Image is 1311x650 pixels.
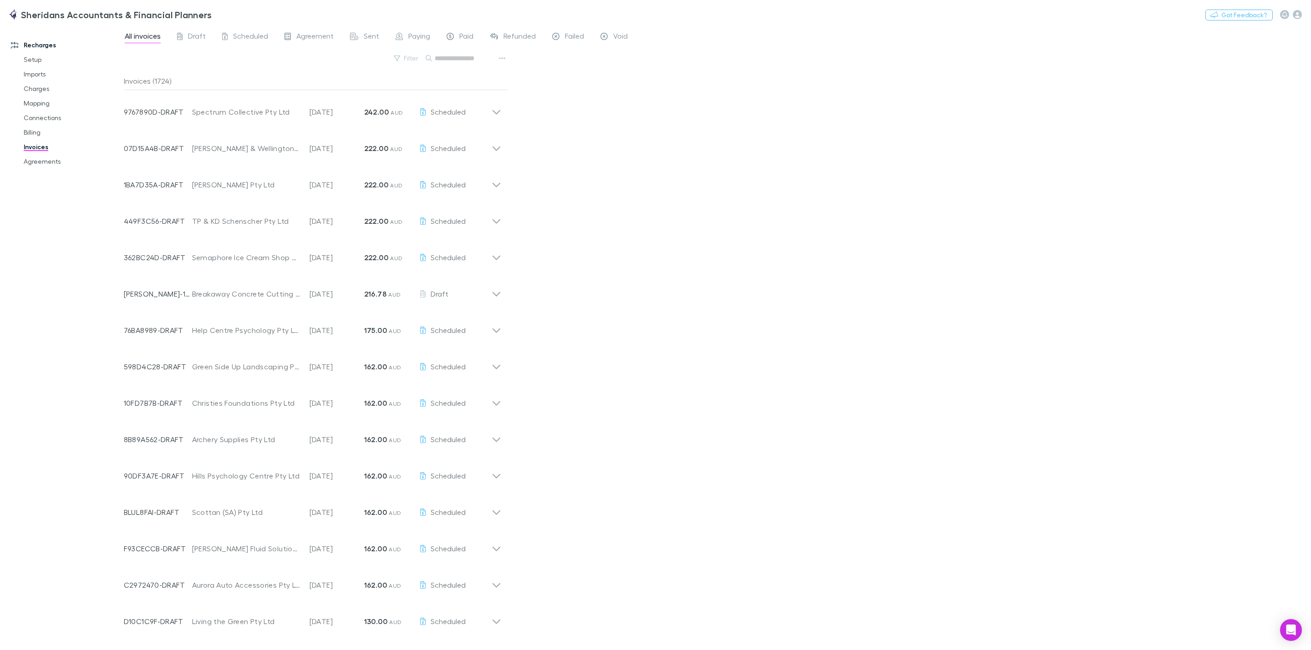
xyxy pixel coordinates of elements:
a: Invoices [15,140,132,154]
div: Christies Foundations Pty Ltd [192,398,300,408]
p: [DATE] [310,179,364,190]
p: [DATE] [310,434,364,445]
strong: 162.00 [364,435,387,444]
a: Setup [15,52,132,67]
strong: 216.78 [364,289,386,298]
div: 362BC24D-DRAFTSemaphore Ice Cream Shop Pty Ltd[DATE]222.00 AUDScheduled [117,236,508,272]
div: [PERSON_NAME] Pty Ltd [192,179,300,190]
div: Open Intercom Messenger [1280,619,1302,641]
a: Charges [15,81,132,96]
strong: 162.00 [364,508,387,517]
span: Failed [565,31,584,43]
div: Green Side Up Landscaping Pty Ltd [192,361,300,372]
span: Scheduled [233,31,268,43]
div: Living the Green Pty Ltd [192,616,300,627]
div: 10FD7B7B-DRAFTChristies Foundations Pty Ltd[DATE]162.00 AUDScheduled [117,381,508,418]
strong: 162.00 [364,544,387,553]
a: Connections [15,111,132,125]
span: AUD [390,218,402,225]
div: 1BA7D35A-DRAFT[PERSON_NAME] Pty Ltd[DATE]222.00 AUDScheduled [117,163,508,199]
div: 07D15A4B-DRAFT[PERSON_NAME] & Wellington 2 Pty Ltd[DATE]222.00 AUDScheduled [117,126,508,163]
strong: 222.00 [364,180,388,189]
span: Draft [188,31,206,43]
p: [DATE] [310,579,364,590]
div: BLUL8FAI-DRAFTScottan (SA) Pty Ltd[DATE]162.00 AUDScheduled [117,490,508,527]
p: F93CECCB-DRAFT [124,543,192,554]
span: Scheduled [431,144,466,152]
div: Hills Psychology Centre Pty Ltd [192,470,300,481]
a: Recharges [2,38,132,52]
span: AUD [389,364,401,371]
a: Sheridans Accountants & Financial Planners [4,4,217,25]
strong: 222.00 [364,217,388,226]
span: Scheduled [431,398,466,407]
a: Imports [15,67,132,81]
div: 449F3C56-DRAFTTP & KD Schenscher Pty Ltd[DATE]222.00 AUDScheduled [117,199,508,236]
p: [DATE] [310,252,364,263]
span: AUD [389,546,401,553]
span: AUD [391,109,403,116]
p: [DATE] [310,507,364,518]
span: Scheduled [431,580,466,589]
span: AUD [389,400,401,407]
div: C2972470-DRAFTAurora Auto Accessories Pty Ltd T/A Equipe Automotive[DATE]162.00 AUDScheduled [117,563,508,600]
div: Spectrum Collective Pty Ltd [192,106,300,117]
strong: 222.00 [364,253,388,262]
div: Archery Supplies Pty Ltd [192,434,300,445]
div: Scottan (SA) Pty Ltd [192,507,300,518]
span: AUD [389,509,401,516]
div: [PERSON_NAME] Fluid Solutions Pty Ltd [192,543,300,554]
span: AUD [389,582,401,589]
div: D10C1C9F-DRAFTLiving the Green Pty Ltd[DATE]130.00 AUDScheduled [117,600,508,636]
p: BLUL8FAI-DRAFT [124,507,192,518]
p: 598D4C28-DRAFT [124,361,192,372]
h3: Sheridans Accountants & Financial Planners [21,9,212,20]
div: 598D4C28-DRAFTGreen Side Up Landscaping Pty Ltd[DATE]162.00 AUDScheduled [117,345,508,381]
strong: 162.00 [364,362,387,371]
button: Got Feedback? [1205,10,1273,20]
p: [DATE] [310,616,364,627]
div: Breakaway Concrete Cutting and Drilling (S.A.) Pty. Ltd. [192,288,300,299]
p: 1BA7D35A-DRAFT [124,179,192,190]
div: TP & KD Schenscher Pty Ltd [192,216,300,227]
strong: 162.00 [364,398,387,408]
span: AUD [389,619,401,625]
span: Scheduled [431,617,466,625]
div: F93CECCB-DRAFT[PERSON_NAME] Fluid Solutions Pty Ltd[DATE]162.00 AUDScheduled [117,527,508,563]
p: C2972470-DRAFT [124,579,192,590]
img: Sheridans Accountants & Financial Planners's Logo [9,9,17,20]
p: [DATE] [310,398,364,408]
p: [DATE] [310,543,364,554]
p: [DATE] [310,106,364,117]
p: 90DF3A7E-DRAFT [124,470,192,481]
p: [DATE] [310,288,364,299]
span: Scheduled [431,180,466,189]
div: [PERSON_NAME]-1556Breakaway Concrete Cutting and Drilling (S.A.) Pty. Ltd.[DATE]216.78 AUDDraft [117,272,508,308]
span: Refunded [503,31,536,43]
p: 362BC24D-DRAFT [124,252,192,263]
strong: 242.00 [364,107,389,116]
a: Agreements [15,154,132,169]
span: Scheduled [431,326,466,334]
span: AUD [390,182,402,189]
p: 76BA8989-DRAFT [124,325,192,336]
span: Agreement [296,31,334,43]
span: Scheduled [431,362,466,371]
span: Sent [364,31,379,43]
div: Aurora Auto Accessories Pty Ltd T/A Equipe Automotive [192,579,300,590]
span: Void [613,31,628,43]
span: Paid [459,31,473,43]
p: [PERSON_NAME]-1556 [124,288,192,299]
span: AUD [390,146,402,152]
p: 8B89A562-DRAFT [124,434,192,445]
span: Scheduled [431,107,466,116]
strong: 162.00 [364,471,387,480]
p: 07D15A4B-DRAFT [124,143,192,154]
div: Help Centre Psychology Pty Ltd [192,325,300,336]
span: Scheduled [431,253,466,262]
span: Scheduled [431,217,466,225]
span: Scheduled [431,435,466,443]
p: [DATE] [310,470,364,481]
div: 90DF3A7E-DRAFTHills Psychology Centre Pty Ltd[DATE]162.00 AUDScheduled [117,454,508,490]
div: 76BA8989-DRAFTHelp Centre Psychology Pty Ltd[DATE]175.00 AUDScheduled [117,308,508,345]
